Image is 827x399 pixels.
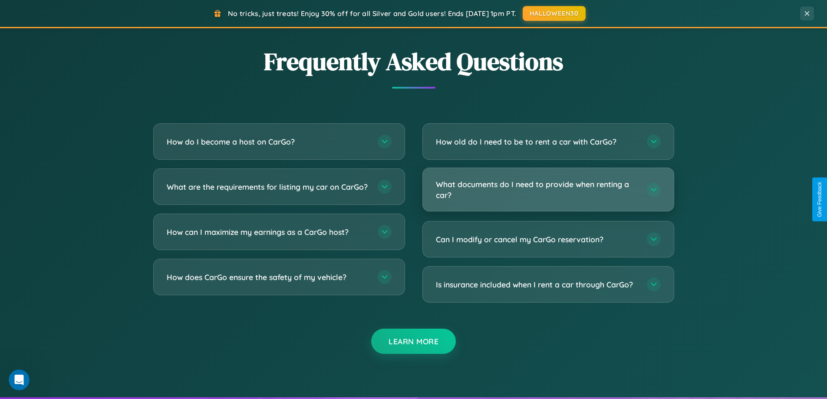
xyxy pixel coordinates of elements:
[436,279,638,290] h3: Is insurance included when I rent a car through CarGo?
[167,136,369,147] h3: How do I become a host on CarGo?
[9,369,30,390] iframe: Intercom live chat
[167,181,369,192] h3: What are the requirements for listing my car on CarGo?
[228,9,516,18] span: No tricks, just treats! Enjoy 30% off for all Silver and Gold users! Ends [DATE] 1pm PT.
[371,329,456,354] button: Learn More
[167,272,369,283] h3: How does CarGo ensure the safety of my vehicle?
[436,234,638,245] h3: Can I modify or cancel my CarGo reservation?
[523,6,586,21] button: HALLOWEEN30
[153,45,674,78] h2: Frequently Asked Questions
[436,179,638,200] h3: What documents do I need to provide when renting a car?
[436,136,638,147] h3: How old do I need to be to rent a car with CarGo?
[167,227,369,237] h3: How can I maximize my earnings as a CarGo host?
[817,182,823,217] div: Give Feedback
